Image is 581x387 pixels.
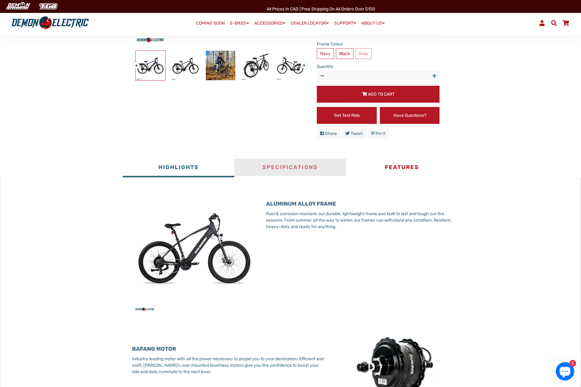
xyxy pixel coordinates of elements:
button: Previous [133,59,137,66]
span: Tweet [351,131,363,136]
p: Industry leading motor with all the power necessary to propel you to your destination. Efficient ... [132,356,324,375]
a: COMING SOON [194,19,227,28]
p: Rust & corrosion resistant, our durable, lightweight frame was built to last and tough out the se... [266,211,458,230]
img: Phantom Touring eBike - Demon Electric [276,51,305,80]
img: Phantom Touring eBike - Demon Electric [171,51,200,80]
img: MicrosoftTeams-image_13_0b2e7663-7077-4459-ab2d-50281bf9bef4.jpg [132,188,257,313]
h3: BAFANG MOTOR [132,346,324,353]
a: Have Questions? [380,107,440,124]
button: Highlights [123,159,234,177]
a: Get Test Ride [317,107,377,124]
h3: ALUMINUM ALLOY FRAME [266,201,458,207]
span: All Prices in CAD | Free shipping on all orders over $100 [267,6,375,12]
label: Frame Colour [317,41,440,47]
a: SUPPORT [332,19,358,28]
a: DEALER LOCATOR [289,19,331,28]
button: Features [346,159,458,177]
a: E-BIKES [228,19,251,28]
label: Quantity [317,63,440,70]
img: Phantom Touring eBike - Demon Electric [136,51,165,80]
img: Demon Electric logo [9,15,91,31]
img: Demon Electric [3,1,33,11]
button: Next [301,59,304,66]
img: Phantom Touring eBike [206,51,235,80]
span: Pin it [376,131,385,136]
button: Increase item quantity by one [429,71,440,81]
span: Add to Cart [368,92,395,97]
img: Phantom Touring eBike - Demon Electric [241,51,270,80]
inbox-online-store-chat: Shopify online store chat [554,362,576,382]
img: TGB Canada [36,1,61,11]
label: Navy [317,48,334,59]
button: Add to Cart [317,86,440,103]
input: quantity [317,71,440,81]
span: Share [325,131,337,136]
a: ACCESSORIES [252,19,288,28]
label: Black [336,48,353,59]
a: ABOUT US [359,19,387,28]
label: Gray [355,48,372,59]
button: Reduce item quantity by one [317,71,328,81]
button: Specifications [234,159,346,177]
